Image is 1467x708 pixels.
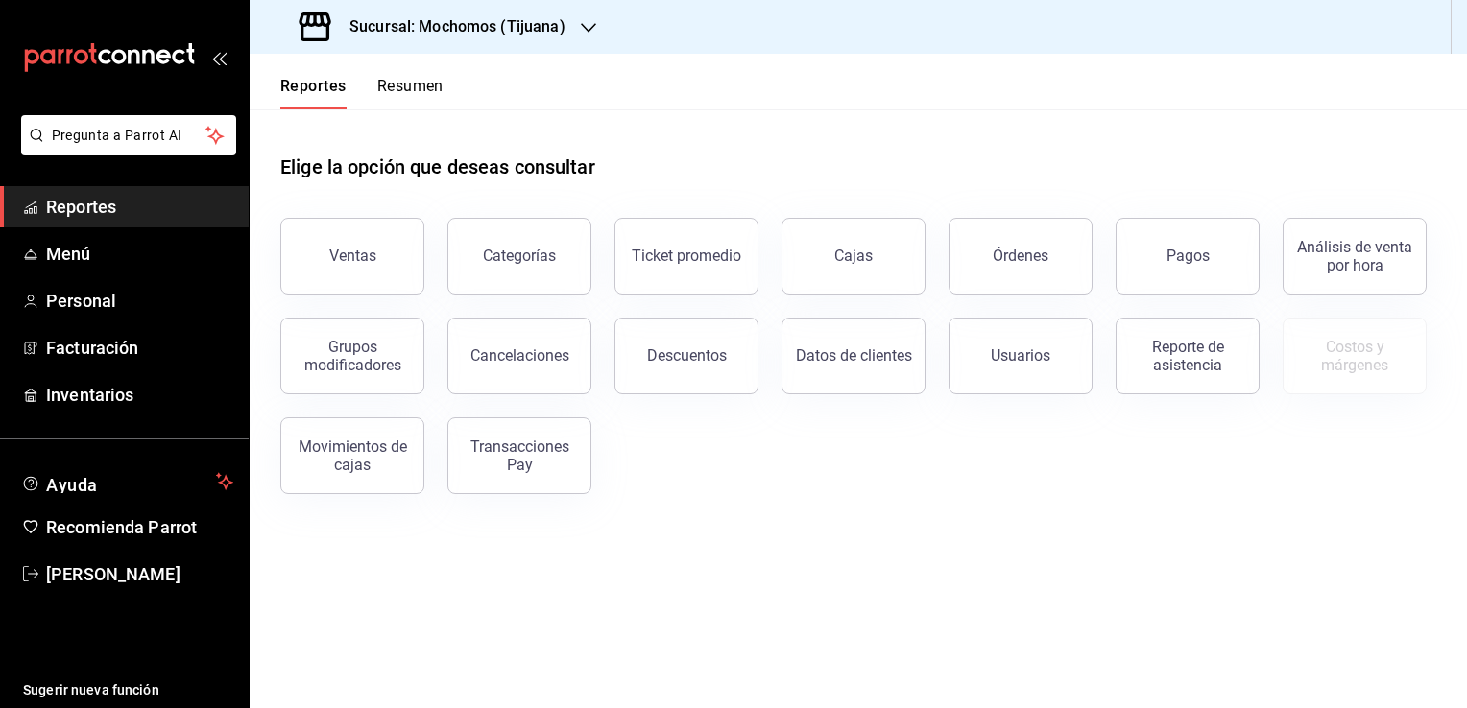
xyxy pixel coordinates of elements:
[447,218,591,295] button: Categorías
[280,318,424,394] button: Grupos modificadores
[1116,318,1260,394] button: Reporte de asistencia
[280,77,444,109] div: navigation tabs
[483,247,556,265] div: Categorías
[46,382,233,408] span: Inventarios
[834,247,873,265] div: Cajas
[1128,338,1247,374] div: Reporte de asistencia
[796,346,912,365] div: Datos de clientes
[46,241,233,267] span: Menú
[280,417,424,494] button: Movimientos de cajas
[23,680,233,700] span: Sugerir nueva función
[470,346,569,365] div: Cancelaciones
[293,437,412,474] div: Movimientos de cajas
[46,194,233,220] span: Reportes
[949,218,1093,295] button: Órdenes
[13,139,236,159] a: Pregunta a Parrot AI
[1295,338,1414,374] div: Costos y márgenes
[1283,318,1427,394] button: Contrata inventarios para ver este reporte
[614,318,758,394] button: Descuentos
[334,15,565,38] h3: Sucursal: Mochomos (Tijuana)
[211,50,227,65] button: open_drawer_menu
[782,318,926,394] button: Datos de clientes
[293,338,412,374] div: Grupos modificadores
[632,247,741,265] div: Ticket promedio
[460,437,579,474] div: Transacciones Pay
[377,77,444,109] button: Resumen
[280,77,347,109] button: Reportes
[280,218,424,295] button: Ventas
[52,126,206,146] span: Pregunta a Parrot AI
[993,247,1048,265] div: Órdenes
[329,247,376,265] div: Ventas
[46,470,208,493] span: Ayuda
[46,514,233,540] span: Recomienda Parrot
[21,115,236,155] button: Pregunta a Parrot AI
[647,346,727,365] div: Descuentos
[1166,247,1210,265] div: Pagos
[1116,218,1260,295] button: Pagos
[614,218,758,295] button: Ticket promedio
[991,346,1050,365] div: Usuarios
[1295,238,1414,274] div: Análisis de venta por hora
[782,218,926,295] button: Cajas
[447,318,591,394] button: Cancelaciones
[46,288,233,314] span: Personal
[46,561,233,587] span: [PERSON_NAME]
[1283,218,1427,295] button: Análisis de venta por hora
[46,335,233,361] span: Facturación
[280,153,595,181] h1: Elige la opción que deseas consultar
[447,417,591,494] button: Transacciones Pay
[949,318,1093,394] button: Usuarios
